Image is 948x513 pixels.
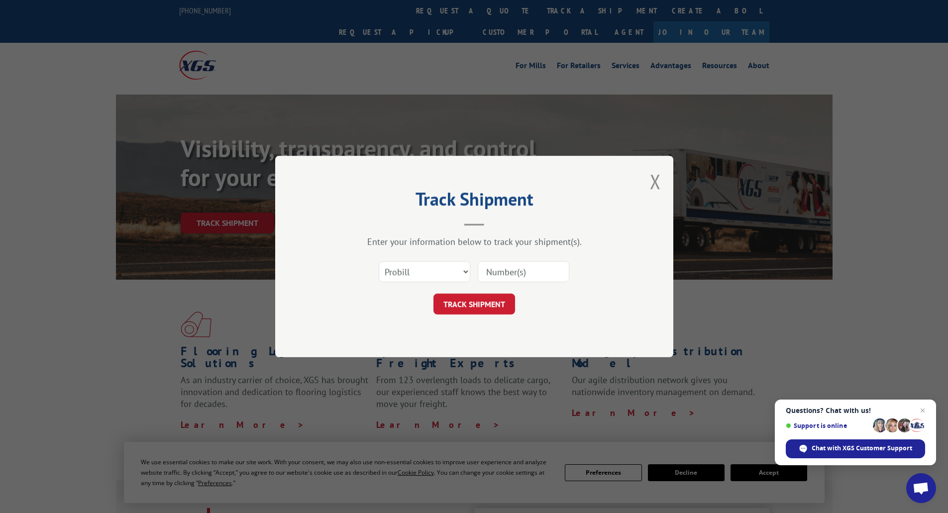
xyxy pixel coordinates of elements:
input: Number(s) [478,261,569,282]
span: Chat with XGS Customer Support [812,444,912,453]
span: Questions? Chat with us! [786,407,925,414]
h2: Track Shipment [325,192,624,211]
span: Chat with XGS Customer Support [786,439,925,458]
a: Open chat [906,473,936,503]
button: Close modal [650,168,661,195]
span: Support is online [786,422,869,429]
div: Enter your information below to track your shipment(s). [325,236,624,247]
button: TRACK SHIPMENT [433,294,515,314]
